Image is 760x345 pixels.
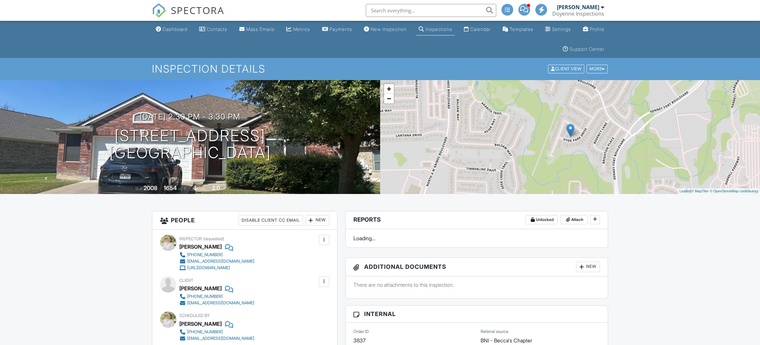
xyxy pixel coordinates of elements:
div: [URL][DOMAIN_NAME] [187,265,230,270]
div: Inspections [425,26,452,32]
div: [EMAIL_ADDRESS][DOMAIN_NAME] [187,259,254,264]
a: Settings [543,23,574,35]
p: There are no attachments to this inspection. [353,281,600,288]
div: New Inspection [371,26,407,32]
h3: Internal [346,306,608,323]
div: New [305,215,329,226]
span: SPECTORA [171,3,224,17]
h3: [DATE] 2:30 pm - 3:30 pm [140,112,240,121]
span: bathrooms [221,186,240,191]
div: 1654 [164,185,177,191]
h3: Additional Documents [346,258,608,276]
a: Zoom out [384,94,394,103]
a: Mass Emails [237,23,277,35]
a: [PHONE_NUMBER] [179,252,254,258]
div: Doyenne Inspections [552,10,604,17]
a: Contacts [197,23,230,35]
span: sq. ft. [178,186,187,191]
input: Search everything... [366,4,496,17]
div: Mass Emails [246,26,275,32]
a: [PHONE_NUMBER] [179,293,254,300]
div: [PERSON_NAME] [557,4,599,10]
a: Templates [500,23,536,35]
a: Dashboard [153,23,190,35]
a: Metrics [284,23,313,35]
div: Client View [548,65,584,74]
div: [PHONE_NUMBER] [187,329,223,335]
a: Company Profile [580,23,607,35]
h1: [STREET_ADDRESS] [GEOGRAPHIC_DATA] [109,127,271,162]
div: Templates [510,26,533,32]
h1: Inspection Details [152,63,608,75]
div: [PHONE_NUMBER] [187,294,223,299]
div: Profile [590,26,604,32]
span: Inspector [179,236,202,241]
div: More [587,65,608,74]
div: 2008 [143,185,157,191]
div: [PHONE_NUMBER] [187,252,223,257]
a: [EMAIL_ADDRESS][DOMAIN_NAME] [179,335,254,342]
a: Payments [320,23,355,35]
div: [EMAIL_ADDRESS][DOMAIN_NAME] [187,300,254,306]
a: New Inspection [361,23,409,35]
div: New [576,262,600,272]
div: [PERSON_NAME] [179,319,222,329]
span: slab [199,186,206,191]
span: (requested) [203,236,224,241]
div: Metrics [293,26,310,32]
div: Contacts [207,26,227,32]
a: [EMAIL_ADDRESS][DOMAIN_NAME] [179,258,254,265]
a: Client View [547,66,586,71]
div: [PERSON_NAME] [179,242,222,252]
div: Support Center [570,46,604,52]
label: Order ID [353,329,369,335]
img: The Best Home Inspection Software - Spectora [152,3,166,18]
span: Client [179,278,193,283]
a: Inspections [416,23,455,35]
a: [EMAIL_ADDRESS][DOMAIN_NAME] [179,300,254,306]
span: Scheduled By [179,313,210,318]
div: Dashboard [163,26,187,32]
div: Payments [330,26,352,32]
a: Zoom in [384,84,394,94]
a: © OpenStreetMap contributors [710,189,758,193]
label: Referral source [481,329,508,335]
a: SPECTORA [152,9,224,22]
a: © MapTiler [691,189,709,193]
span: Built [135,186,142,191]
div: | [678,188,760,194]
a: [PHONE_NUMBER] [179,329,254,335]
div: Settings [552,26,571,32]
a: Support Center [560,43,607,55]
a: Leaflet [679,189,690,193]
h3: People [152,211,337,230]
div: Calendar [470,26,491,32]
div: [EMAIL_ADDRESS][DOMAIN_NAME] [187,336,254,341]
div: Disable Client CC Email [239,215,303,226]
div: 2.0 [212,185,220,191]
a: Calendar [461,23,493,35]
a: [URL][DOMAIN_NAME] [179,265,254,271]
div: [PERSON_NAME] [179,283,222,293]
